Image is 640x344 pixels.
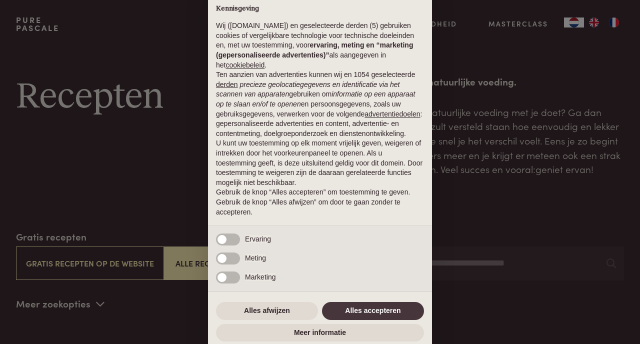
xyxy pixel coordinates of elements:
span: Ervaring [245,235,271,243]
button: Meer informatie [216,324,424,342]
p: Wij ([DOMAIN_NAME]) en geselecteerde derden (5) gebruiken cookies of vergelijkbare technologie vo... [216,21,424,70]
span: Marketing [245,273,275,281]
button: advertentiedoelen [364,109,420,119]
p: U kunt uw toestemming op elk moment vrijelijk geven, weigeren of intrekken door het voorkeurenpan... [216,138,424,187]
p: Gebruik de knop “Alles accepteren” om toestemming te geven. Gebruik de knop “Alles afwijzen” om d... [216,187,424,217]
button: Alles accepteren [322,302,424,320]
a: cookiebeleid [225,61,264,69]
strong: ervaring, meting en “marketing (gepersonaliseerde advertenties)” [216,41,413,59]
em: precieze geolocatiegegevens en identificatie via het scannen van apparaten [216,80,399,98]
button: derden [216,80,238,90]
em: informatie op een apparaat op te slaan en/of te openen [216,90,415,108]
button: Alles afwijzen [216,302,318,320]
h2: Kennisgeving [216,4,424,13]
p: Ten aanzien van advertenties kunnen wij en 1054 geselecteerde gebruiken om en persoonsgegevens, z... [216,70,424,138]
span: Meting [245,254,266,262]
